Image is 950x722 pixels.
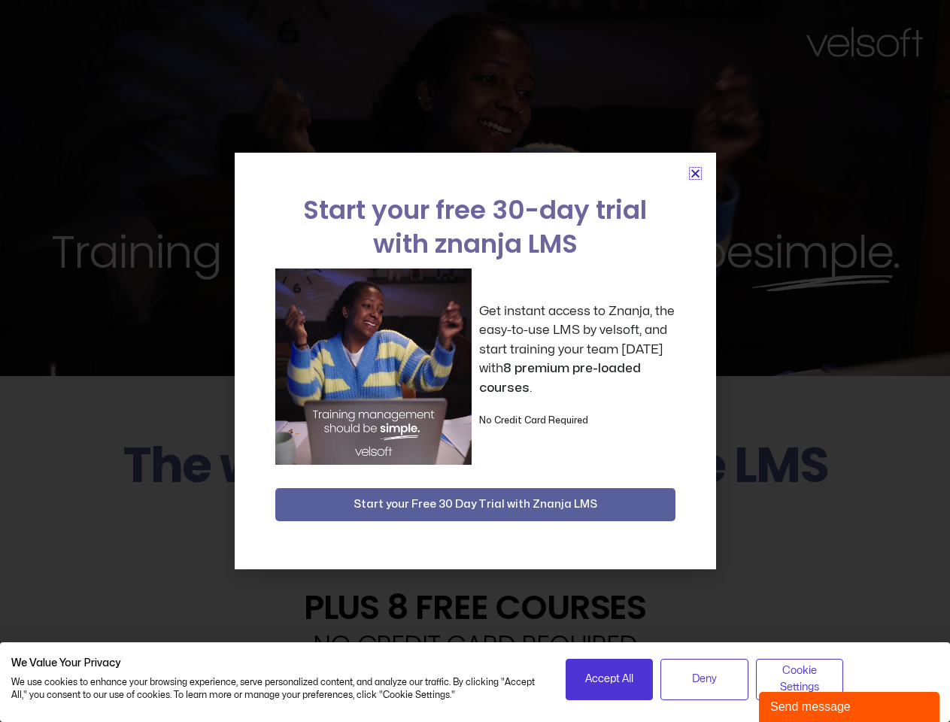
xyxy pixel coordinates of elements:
[690,168,701,179] a: Close
[566,659,654,700] button: Accept all cookies
[692,671,717,687] span: Deny
[759,689,942,722] iframe: chat widget
[479,362,641,394] strong: 8 premium pre-loaded courses
[660,659,748,700] button: Deny all cookies
[479,302,675,398] p: Get instant access to Znanja, the easy-to-use LMS by velsoft, and start training your team [DATE]...
[275,193,675,261] h2: Start your free 30-day trial with znanja LMS
[11,676,543,702] p: We use cookies to enhance your browsing experience, serve personalized content, and analyze our t...
[766,663,834,696] span: Cookie Settings
[756,659,844,700] button: Adjust cookie preferences
[354,496,597,514] span: Start your Free 30 Day Trial with Znanja LMS
[479,416,588,425] strong: No Credit Card Required
[11,657,543,670] h2: We Value Your Privacy
[275,488,675,521] button: Start your Free 30 Day Trial with Znanja LMS
[585,671,633,687] span: Accept All
[275,268,472,465] img: a woman sitting at her laptop dancing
